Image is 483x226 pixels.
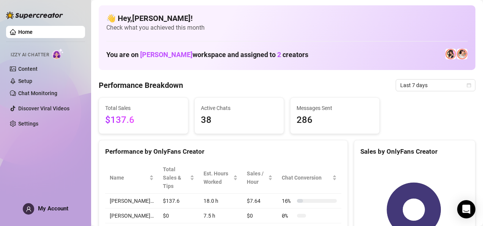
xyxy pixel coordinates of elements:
span: Sales / Hour [247,169,267,186]
td: $0 [242,208,277,223]
span: Total Sales [105,104,182,112]
h4: Performance Breakdown [99,80,183,91]
th: Sales / Hour [242,162,277,194]
a: Chat Monitoring [18,90,57,96]
img: Holly [445,49,456,59]
span: Name [110,173,148,182]
span: calendar [467,83,471,88]
div: Performance by OnlyFans Creator [105,146,341,157]
span: Active Chats [201,104,278,112]
td: [PERSON_NAME]… [105,194,158,208]
span: user [26,206,32,212]
span: 286 [297,113,373,127]
span: 38 [201,113,278,127]
th: Chat Conversion [277,162,341,194]
td: $137.6 [158,194,199,208]
span: Last 7 days [400,80,471,91]
span: 2 [277,51,281,59]
span: Check what you achieved this month [106,24,468,32]
h1: You are on workspace and assigned to creators [106,51,308,59]
a: Settings [18,121,38,127]
a: Setup [18,78,32,84]
span: Messages Sent [297,104,373,112]
span: Total Sales & Tips [163,165,188,190]
th: Name [105,162,158,194]
span: $137.6 [105,113,182,127]
a: Home [18,29,33,35]
span: 16 % [282,197,294,205]
img: AI Chatter [52,48,64,59]
td: 18.0 h [199,194,242,208]
span: 0 % [282,212,294,220]
img: 𝖍𝖔𝖑𝖑𝖞 [457,49,467,59]
div: Sales by OnlyFans Creator [360,146,469,157]
span: Chat Conversion [282,173,331,182]
td: $0 [158,208,199,223]
h4: 👋 Hey, [PERSON_NAME] ! [106,13,468,24]
div: Open Intercom Messenger [457,200,475,218]
div: Est. Hours Worked [204,169,232,186]
img: logo-BBDzfeDw.svg [6,11,63,19]
a: Content [18,66,38,72]
span: [PERSON_NAME] [140,51,193,59]
td: $7.64 [242,194,277,208]
td: 7.5 h [199,208,242,223]
a: Discover Viral Videos [18,105,69,111]
td: [PERSON_NAME]… [105,208,158,223]
span: My Account [38,205,68,212]
th: Total Sales & Tips [158,162,199,194]
span: Izzy AI Chatter [11,51,49,59]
